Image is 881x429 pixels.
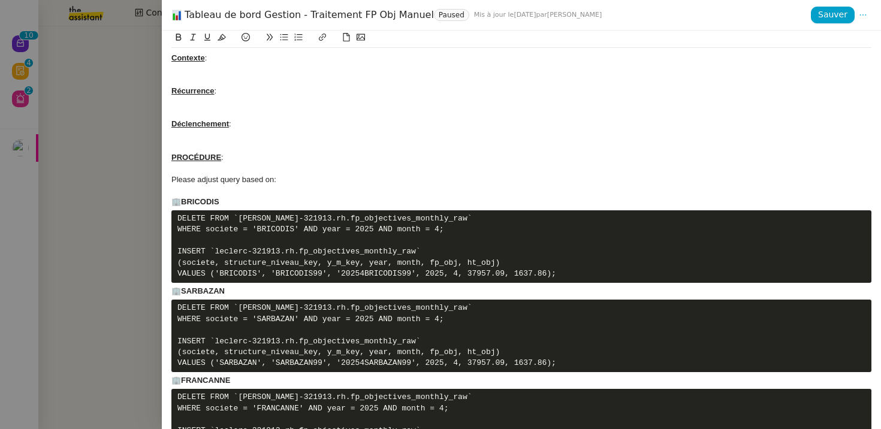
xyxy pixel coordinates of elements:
[171,86,871,96] div: :
[171,197,871,207] div: 🏢
[171,300,871,372] pre: DELETE FROM `[PERSON_NAME]-321913.rh.fp_objectives_monthly_raw` WHERE societe = 'SARBAZAN' AND ye...
[171,119,229,128] u: Déclenchement
[171,210,871,283] pre: DELETE FROM `[PERSON_NAME]-321913.rh.fp_objectives_monthly_raw` WHERE societe = 'BRICODIS' AND ye...
[171,174,871,185] div: Please adjust query based on:
[181,286,225,295] strong: SARBAZAN
[474,11,514,19] span: Mis à jour le
[171,10,182,27] span: 📊, bar_chart
[171,119,871,129] div: :
[434,9,469,21] nz-tag: Paused
[536,11,547,19] span: par
[171,53,871,64] div: :
[474,8,602,22] span: [DATE] [PERSON_NAME]
[171,286,871,297] div: 🏢
[171,152,871,163] div: :
[181,376,230,385] strong: FRANCANNE
[171,153,221,162] u: PROCÉDURE
[171,53,205,62] u: Contexte
[181,197,219,206] strong: BRICODIS
[818,8,847,22] span: Sauver
[811,7,855,23] button: Sauver
[171,375,871,386] div: 🏢
[171,86,215,95] u: Récurrence
[171,8,811,22] div: Tableau de bord Gestion - Traitement FP Obj Manuel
